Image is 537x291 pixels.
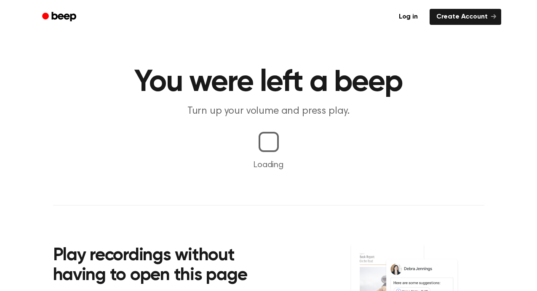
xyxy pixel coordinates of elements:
a: Log in [392,9,425,25]
p: Loading [10,159,527,171]
h1: You were left a beep [53,67,484,98]
a: Beep [36,9,84,25]
h2: Play recordings without having to open this page [53,246,280,286]
p: Turn up your volume and press play. [107,104,430,118]
a: Create Account [430,9,501,25]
